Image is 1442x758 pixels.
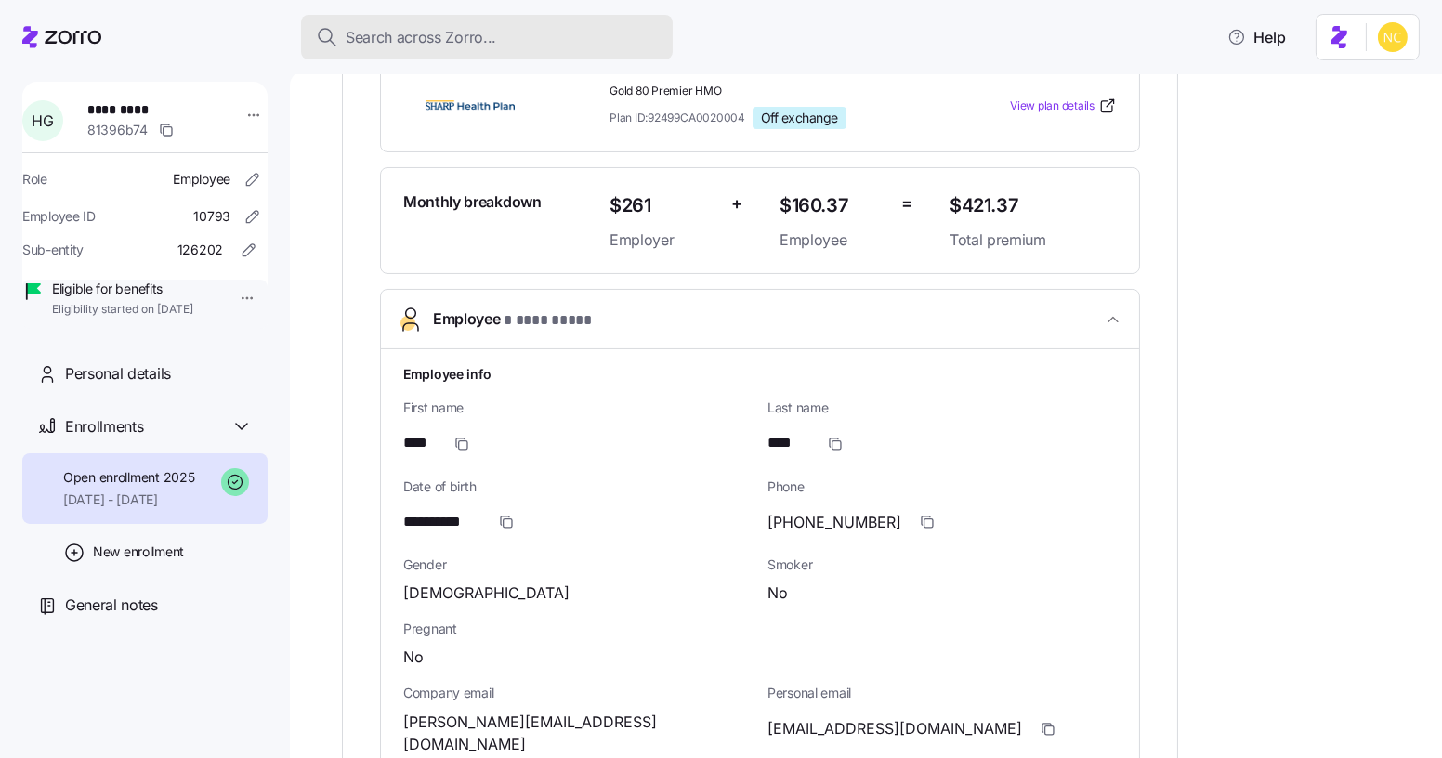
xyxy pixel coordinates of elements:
[32,113,53,128] span: H G
[193,207,230,226] span: 10793
[403,620,1117,638] span: Pregnant
[767,555,1117,574] span: Smoker
[780,229,886,252] span: Employee
[403,684,753,702] span: Company email
[761,110,838,126] span: Off exchange
[65,362,171,386] span: Personal details
[403,399,753,417] span: First name
[767,511,901,534] span: [PHONE_NUMBER]
[1227,26,1286,48] span: Help
[731,190,742,217] span: +
[780,190,886,221] span: $160.37
[610,84,935,99] span: Gold 80 Premier HMO
[403,477,753,496] span: Date of birth
[433,307,594,333] span: Employee
[346,26,496,49] span: Search across Zorro...
[301,15,673,59] button: Search across Zorro...
[950,190,1117,221] span: $421.37
[403,190,542,214] span: Monthly breakdown
[767,684,1117,702] span: Personal email
[901,190,912,217] span: =
[403,711,753,757] span: [PERSON_NAME][EMAIL_ADDRESS][DOMAIN_NAME]
[610,229,716,252] span: Employer
[403,555,753,574] span: Gender
[22,241,84,259] span: Sub-entity
[767,717,1022,740] span: [EMAIL_ADDRESS][DOMAIN_NAME]
[767,399,1117,417] span: Last name
[767,477,1117,496] span: Phone
[1213,19,1301,56] button: Help
[65,594,158,617] span: General notes
[63,490,194,509] span: [DATE] - [DATE]
[65,415,143,438] span: Enrollments
[610,190,716,221] span: $261
[950,229,1117,252] span: Total premium
[1010,98,1095,115] span: View plan details
[177,241,223,259] span: 126202
[1010,97,1117,115] a: View plan details
[63,468,194,487] span: Open enrollment 2025
[22,207,96,226] span: Employee ID
[403,85,537,127] img: Sharp Health Plan
[93,542,184,561] span: New enrollment
[403,364,1117,384] h1: Employee info
[767,582,788,605] span: No
[1378,22,1408,52] img: e03b911e832a6112bf72643c5874f8d8
[87,121,148,139] span: 81396b74
[52,280,193,298] span: Eligible for benefits
[173,170,230,189] span: Employee
[403,646,424,669] span: No
[403,582,570,605] span: [DEMOGRAPHIC_DATA]
[22,170,47,189] span: Role
[610,110,745,125] span: Plan ID: 92499CA0020004
[52,302,193,318] span: Eligibility started on [DATE]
